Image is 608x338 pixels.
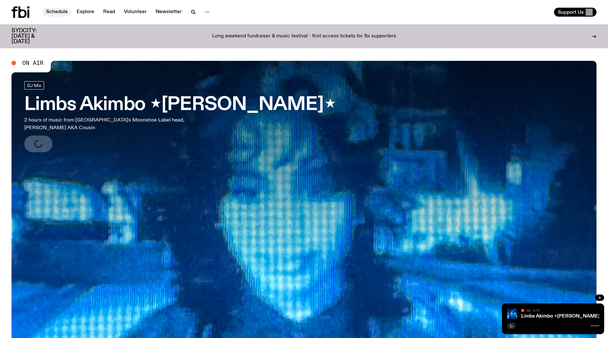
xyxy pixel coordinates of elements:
[212,34,396,39] p: Long weekend fundraiser & music festival - first access tickets for fbi supporters
[24,116,188,132] p: 2 hours of music from [GEOGRAPHIC_DATA]'s Moonshoe Label head, [PERSON_NAME] AKA Cousin
[22,60,43,66] span: On Air
[152,8,186,17] a: Newsletter
[24,81,44,90] a: DJ Mix
[24,81,335,152] a: Limbs Akimbo ⋆[PERSON_NAME]⋆2 hours of music from [GEOGRAPHIC_DATA]'s Moonshoe Label head, [PERSO...
[558,9,584,15] span: Support Us
[526,308,540,312] span: On Air
[554,8,596,17] button: Support Us
[27,83,41,88] span: DJ Mix
[73,8,98,17] a: Explore
[521,314,603,319] a: Limbs Akimbo ⋆[PERSON_NAME]⋆
[24,96,335,114] h3: Limbs Akimbo ⋆[PERSON_NAME]⋆
[12,28,52,44] h3: SYDCITY: [DATE] & [DATE]
[120,8,150,17] a: Volunteer
[42,8,72,17] a: Schedule
[99,8,119,17] a: Read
